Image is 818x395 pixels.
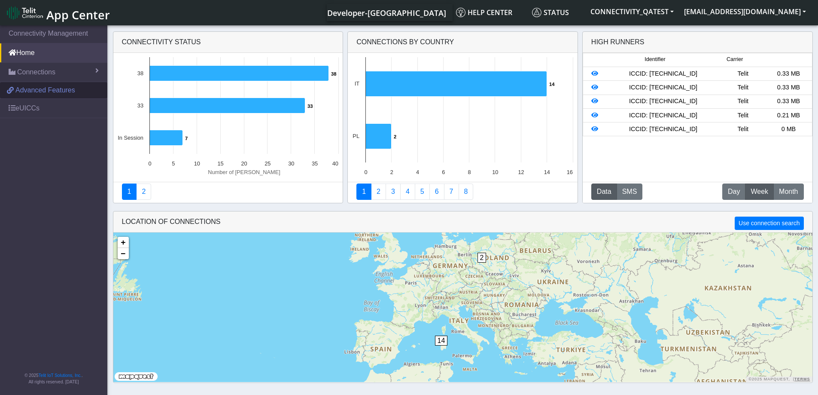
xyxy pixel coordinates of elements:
[606,69,720,79] div: ICCID: [TECHNICAL_ID]
[331,71,336,77] text: 38
[766,111,811,120] div: 0.21 MB
[113,211,812,233] div: LOCATION OF CONNECTIONS
[477,253,487,263] span: 2
[728,187,740,197] span: Day
[727,55,743,64] span: Carrier
[7,3,109,22] a: App Center
[606,97,720,106] div: ICCID: [TECHNICAL_ID]
[241,160,247,167] text: 20
[766,125,811,134] div: 0 MB
[327,4,446,21] a: Your current platform instance
[645,55,665,64] span: Identifier
[459,184,474,200] a: Not Connected for 30 days
[720,97,766,106] div: Telit
[591,37,645,47] div: High Runners
[348,32,578,53] div: Connections By Country
[766,83,811,92] div: 0.33 MB
[720,111,766,120] div: Telit
[17,67,55,77] span: Connections
[617,184,643,200] button: SMS
[444,184,459,200] a: Zero Session
[456,8,512,17] span: Help center
[492,169,498,175] text: 10
[606,125,720,134] div: ICCID: [TECHNICAL_ID]
[327,8,446,18] span: Developer-[GEOGRAPHIC_DATA]
[39,373,82,378] a: Telit IoT Solutions, Inc.
[386,184,401,200] a: Usage per Country
[453,4,529,21] a: Help center
[113,32,343,53] div: Connectivity status
[429,184,444,200] a: 14 Days Trend
[518,169,524,175] text: 12
[416,169,419,175] text: 4
[751,187,768,197] span: Week
[371,184,386,200] a: Carrier
[746,377,812,382] div: ©2025 MapQuest, |
[722,184,745,200] button: Day
[456,8,465,17] img: knowledge.svg
[532,8,569,17] span: Status
[288,160,294,167] text: 30
[591,184,617,200] button: Data
[122,184,137,200] a: Connectivity status
[356,184,371,200] a: Connections By Country
[394,134,396,139] text: 2
[745,184,774,200] button: Week
[355,80,360,87] text: IT
[766,69,811,79] div: 0.33 MB
[365,169,368,175] text: 0
[118,248,129,259] a: Zoom out
[332,160,338,167] text: 40
[720,125,766,134] div: Telit
[529,4,585,21] a: Status
[766,97,811,106] div: 0.33 MB
[148,160,151,167] text: 0
[185,136,188,141] text: 7
[356,184,569,200] nav: Summary paging
[435,336,448,346] span: 14
[720,69,766,79] div: Telit
[122,184,334,200] nav: Summary paging
[779,187,798,197] span: Month
[265,160,271,167] text: 25
[606,111,720,120] div: ICCID: [TECHNICAL_ID]
[15,85,75,95] span: Advanced Features
[312,160,318,167] text: 35
[137,102,143,109] text: 33
[415,184,430,200] a: Usage by Carrier
[532,8,541,17] img: status.svg
[353,133,360,139] text: PL
[794,377,810,381] a: Terms
[137,70,143,77] text: 38
[46,7,110,23] span: App Center
[549,82,555,87] text: 14
[585,4,679,19] button: CONNECTIVITY_QATEST
[544,169,550,175] text: 14
[773,184,803,200] button: Month
[194,160,200,167] text: 10
[606,83,720,92] div: ICCID: [TECHNICAL_ID]
[307,104,313,109] text: 33
[735,217,803,230] button: Use connection search
[217,160,223,167] text: 15
[720,83,766,92] div: Telit
[442,169,445,175] text: 6
[390,169,393,175] text: 2
[136,184,151,200] a: Deployment status
[468,169,471,175] text: 8
[567,169,573,175] text: 16
[118,237,129,248] a: Zoom in
[7,6,43,20] img: logo-telit-cinterion-gw-new.png
[118,135,143,141] text: In Session
[400,184,415,200] a: Connections By Carrier
[172,160,175,167] text: 5
[679,4,811,19] button: [EMAIL_ADDRESS][DOMAIN_NAME]
[208,169,280,175] text: Number of [PERSON_NAME]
